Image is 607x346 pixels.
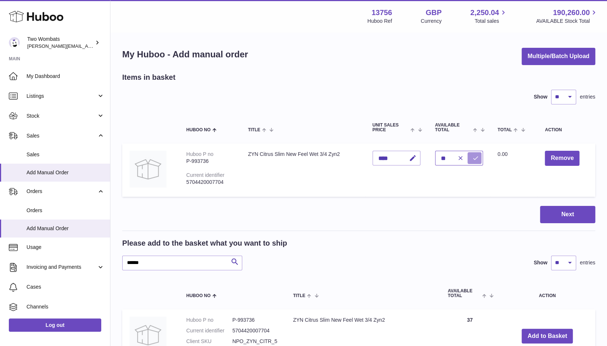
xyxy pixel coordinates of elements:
button: Multiple/Batch Upload [522,48,595,65]
div: Current identifier [186,172,225,178]
h2: Items in basket [122,72,176,82]
h1: My Huboo - Add manual order [122,49,248,60]
span: Invoicing and Payments [27,264,97,271]
a: 2,250.04 Total sales [470,8,508,25]
dd: P-993736 [232,317,278,324]
strong: GBP [426,8,441,18]
span: AVAILABLE Total [448,289,480,298]
div: Currency [421,18,442,25]
span: Huboo no [186,128,211,132]
div: Two Wombats [27,36,93,50]
dt: Huboo P no [186,317,232,324]
div: Action [545,128,588,132]
h2: Please add to the basket what you want to ship [122,238,287,248]
button: Next [540,206,595,223]
span: AVAILABLE Total [435,123,472,132]
a: 190,260.00 AVAILABLE Stock Total [536,8,598,25]
span: Add Manual Order [27,225,105,232]
span: Huboo no [186,293,211,298]
span: Total sales [474,18,507,25]
img: ZYN Citrus Slim New Feel Wet 3/4 Zyn2 [130,151,166,188]
span: Stock [27,113,97,120]
img: adam.randall@twowombats.com [9,37,20,48]
button: Remove [545,151,579,166]
span: Title [248,128,260,132]
span: Usage [27,244,105,251]
div: 5704420007704 [186,179,233,186]
span: Channels [27,303,105,310]
div: P-993736 [186,158,233,165]
label: Show [534,259,547,266]
div: Huboo P no [186,151,213,157]
th: Action [499,281,595,306]
span: 190,260.00 [553,8,590,18]
dd: 5704420007704 [232,327,278,334]
span: Total [498,128,512,132]
span: My Dashboard [27,73,105,80]
strong: 13756 [371,8,392,18]
dt: Current identifier [186,327,232,334]
span: Listings [27,93,97,100]
div: Huboo Ref [367,18,392,25]
span: AVAILABLE Stock Total [536,18,598,25]
span: Title [293,293,305,298]
span: entries [580,259,595,266]
label: Show [534,93,547,100]
span: Cases [27,283,105,290]
span: Add Manual Order [27,169,105,176]
span: Orders [27,207,105,214]
span: Sales [27,132,97,139]
td: ZYN Citrus Slim New Feel Wet 3/4 Zyn2 [241,143,365,197]
span: 2,250.04 [470,8,499,18]
span: Orders [27,188,97,195]
a: Log out [9,318,101,332]
span: 0.00 [498,151,508,157]
button: Add to Basket [522,329,573,344]
span: Sales [27,151,105,158]
span: Unit Sales Price [373,123,409,132]
span: entries [580,93,595,100]
span: [PERSON_NAME][EMAIL_ADDRESS][PERSON_NAME][DOMAIN_NAME] [27,43,187,49]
